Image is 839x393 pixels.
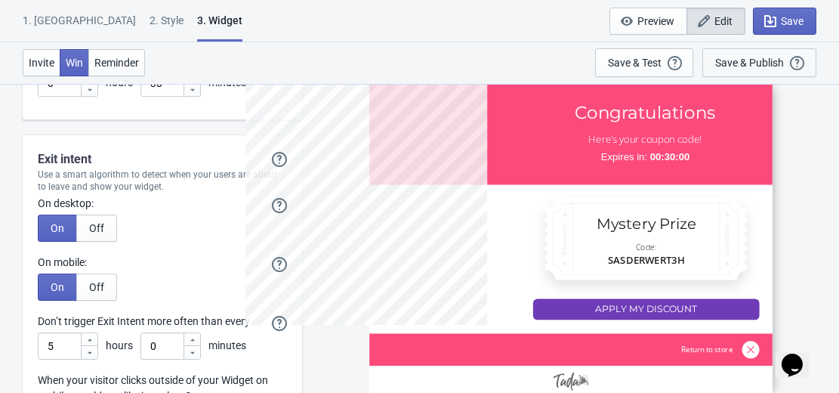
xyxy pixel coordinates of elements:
button: Off [76,215,117,242]
button: On [38,215,77,242]
button: Save [753,8,816,35]
div: Save & Test [608,57,662,69]
button: Win [60,49,89,76]
button: Reminder [88,49,145,76]
span: On [51,222,64,234]
label: Don’t trigger Exit Intent more often than every [38,314,250,329]
button: Edit [686,8,745,35]
button: On [38,274,77,301]
span: Off [89,281,104,293]
div: Save & Publish [715,57,784,69]
span: Reminder [94,57,139,69]
span: Invite [29,57,54,69]
div: 1. [GEOGRAPHIC_DATA] [23,13,136,39]
span: Preview [637,15,674,27]
label: On desktop: [38,196,94,211]
button: Preview [609,8,687,35]
div: Exit intent [23,150,302,169]
span: On [51,281,64,293]
span: Save [781,15,804,27]
button: Invite [23,49,60,76]
span: minutes [208,76,246,88]
label: On mobile: [38,255,87,270]
button: Save & Publish [702,48,816,77]
span: Off [89,222,104,234]
span: Win [66,57,83,69]
span: minutes [208,339,246,351]
span: hours [106,339,133,351]
span: hours [106,76,133,88]
button: Save & Test [595,48,693,77]
iframe: chat widget [776,333,824,378]
div: Use a smart algorithm to detect when your users are about to leave and show your widget. [23,169,302,193]
div: 3. Widget [197,13,242,42]
div: 2 . Style [150,13,184,39]
button: Off [76,274,117,301]
span: Edit [714,15,733,27]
